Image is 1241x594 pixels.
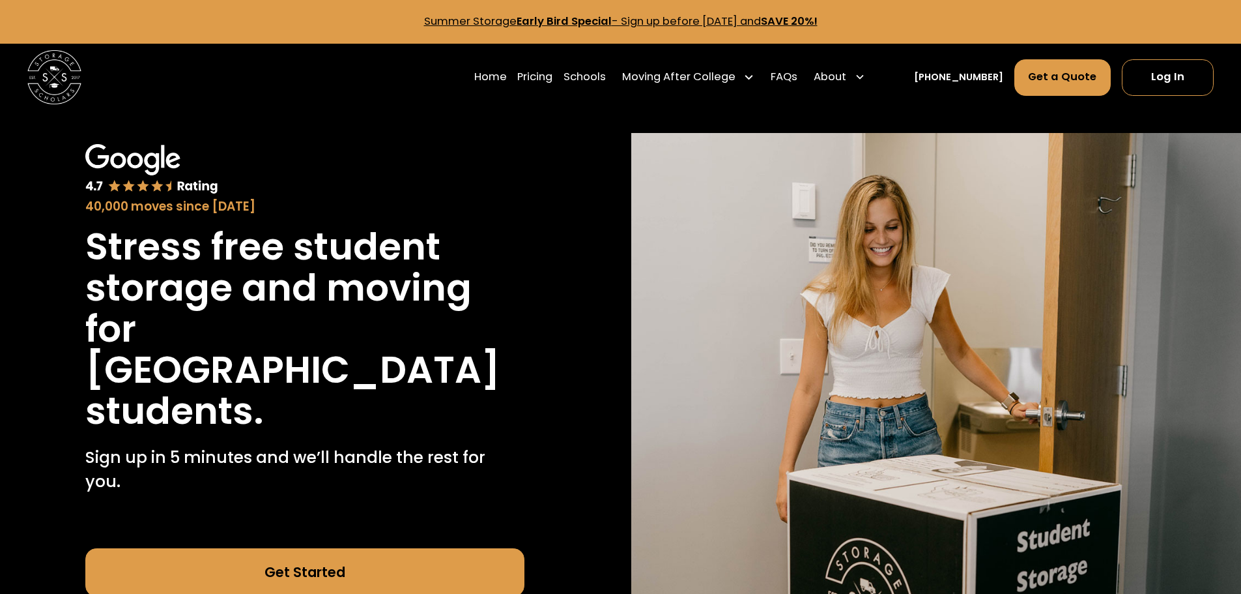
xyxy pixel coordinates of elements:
[85,445,524,494] p: Sign up in 5 minutes and we’ll handle the rest for you.
[771,58,797,96] a: FAQs
[617,58,760,96] div: Moving After College
[85,226,524,349] h1: Stress free student storage and moving for
[85,144,218,195] img: Google 4.7 star rating
[517,14,612,29] strong: Early Bird Special
[27,50,81,104] img: Storage Scholars main logo
[517,58,552,96] a: Pricing
[85,349,500,391] h1: [GEOGRAPHIC_DATA]
[85,391,264,432] h1: students.
[808,58,871,96] div: About
[474,58,507,96] a: Home
[424,14,818,29] a: Summer StorageEarly Bird Special- Sign up before [DATE] andSAVE 20%!
[85,198,524,216] div: 40,000 moves since [DATE]
[563,58,606,96] a: Schools
[622,69,735,85] div: Moving After College
[814,69,846,85] div: About
[1014,59,1111,96] a: Get a Quote
[914,70,1003,85] a: [PHONE_NUMBER]
[761,14,818,29] strong: SAVE 20%!
[1122,59,1214,96] a: Log In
